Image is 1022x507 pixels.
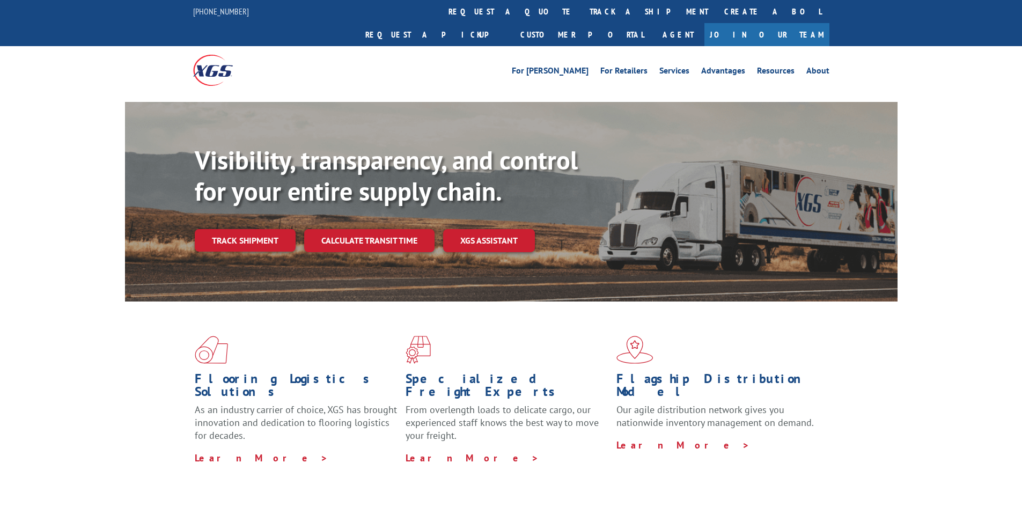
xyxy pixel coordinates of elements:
a: For Retailers [600,67,648,78]
h1: Flooring Logistics Solutions [195,372,398,403]
span: As an industry carrier of choice, XGS has brought innovation and dedication to flooring logistics... [195,403,397,442]
img: xgs-icon-total-supply-chain-intelligence-red [195,336,228,364]
a: [PHONE_NUMBER] [193,6,249,17]
a: Agent [652,23,704,46]
a: XGS ASSISTANT [443,229,535,252]
h1: Specialized Freight Experts [406,372,608,403]
a: About [806,67,829,78]
a: Calculate transit time [304,229,435,252]
img: xgs-icon-focused-on-flooring-red [406,336,431,364]
a: For [PERSON_NAME] [512,67,589,78]
span: Our agile distribution network gives you nationwide inventory management on demand. [616,403,814,429]
h1: Flagship Distribution Model [616,372,819,403]
img: xgs-icon-flagship-distribution-model-red [616,336,653,364]
a: Learn More > [616,439,750,451]
a: Learn More > [195,452,328,464]
a: Customer Portal [512,23,652,46]
a: Request a pickup [357,23,512,46]
b: Visibility, transparency, and control for your entire supply chain. [195,143,578,208]
a: Track shipment [195,229,296,252]
a: Join Our Team [704,23,829,46]
a: Services [659,67,689,78]
a: Learn More > [406,452,539,464]
a: Advantages [701,67,745,78]
a: Resources [757,67,795,78]
p: From overlength loads to delicate cargo, our experienced staff knows the best way to move your fr... [406,403,608,451]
